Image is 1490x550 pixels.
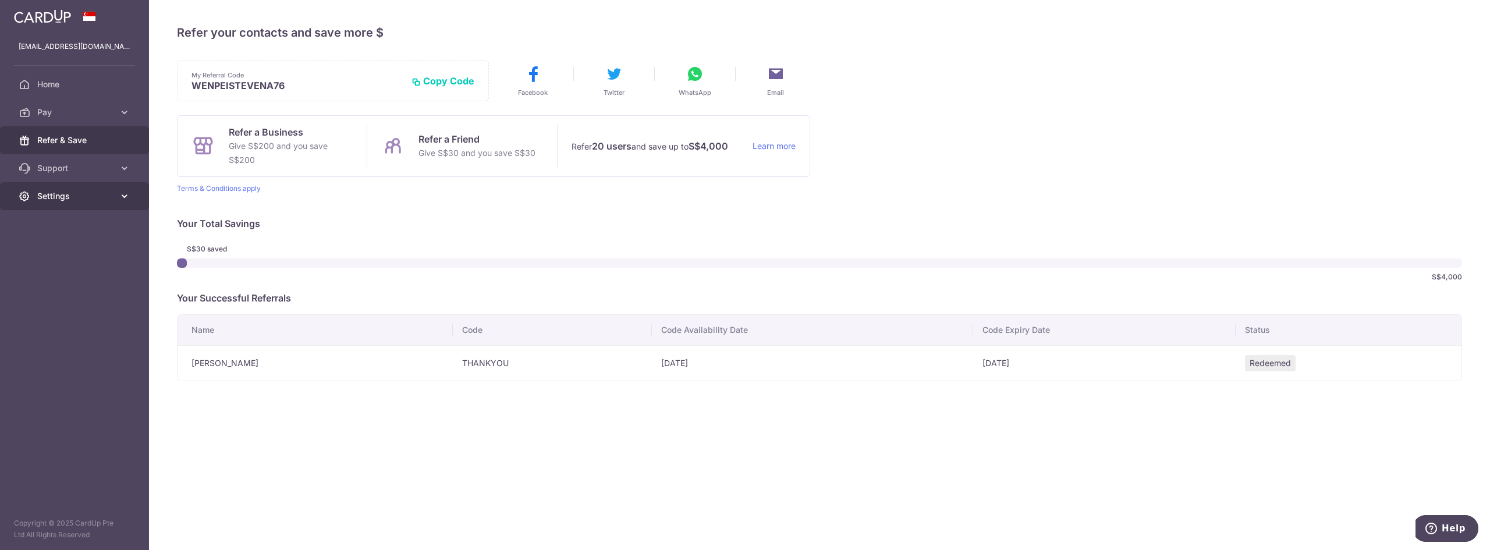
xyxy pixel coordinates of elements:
button: WhatsApp [661,65,729,97]
span: S$30 saved [187,244,247,254]
th: Code Expiry Date [973,315,1236,345]
h4: Refer your contacts and save more $ [177,23,1462,42]
span: Redeemed [1245,355,1296,371]
span: Home [37,79,114,90]
span: WhatsApp [679,88,711,97]
span: Twitter [604,88,625,97]
p: Give S$200 and you save S$200 [229,139,353,167]
th: Name [178,315,453,345]
strong: 20 users [592,139,632,153]
th: Code Availability Date [652,315,973,345]
th: Code [453,315,652,345]
span: Settings [37,190,114,202]
img: CardUp [14,9,71,23]
button: Copy Code [411,75,474,87]
span: Support [37,162,114,174]
p: Your Successful Referrals [177,291,1462,305]
p: [EMAIL_ADDRESS][DOMAIN_NAME] [19,41,130,52]
a: Learn more [753,139,796,154]
p: Refer a Business [229,125,353,139]
strong: S$4,000 [689,139,728,153]
p: Refer and save up to [572,139,743,154]
span: S$4,000 [1432,272,1462,282]
th: Status [1236,315,1461,345]
span: Pay [37,107,114,118]
p: Your Total Savings [177,217,1462,230]
td: [PERSON_NAME] [178,345,453,381]
button: Facebook [499,65,567,97]
span: Email [767,88,784,97]
span: Help [26,8,50,19]
p: Give S$30 and you save S$30 [418,146,535,160]
p: My Referral Code [191,70,402,80]
p: WENPEISTEVENA76 [191,80,402,91]
td: [DATE] [652,345,973,381]
td: [DATE] [973,345,1236,381]
iframe: Opens a widget where you can find more information [1415,515,1478,544]
a: Terms & Conditions apply [177,184,261,193]
td: THANKYOU [453,345,652,381]
button: Email [742,65,810,97]
span: Facebook [518,88,548,97]
button: Twitter [580,65,648,97]
span: Refer & Save [37,134,114,146]
p: Refer a Friend [418,132,535,146]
